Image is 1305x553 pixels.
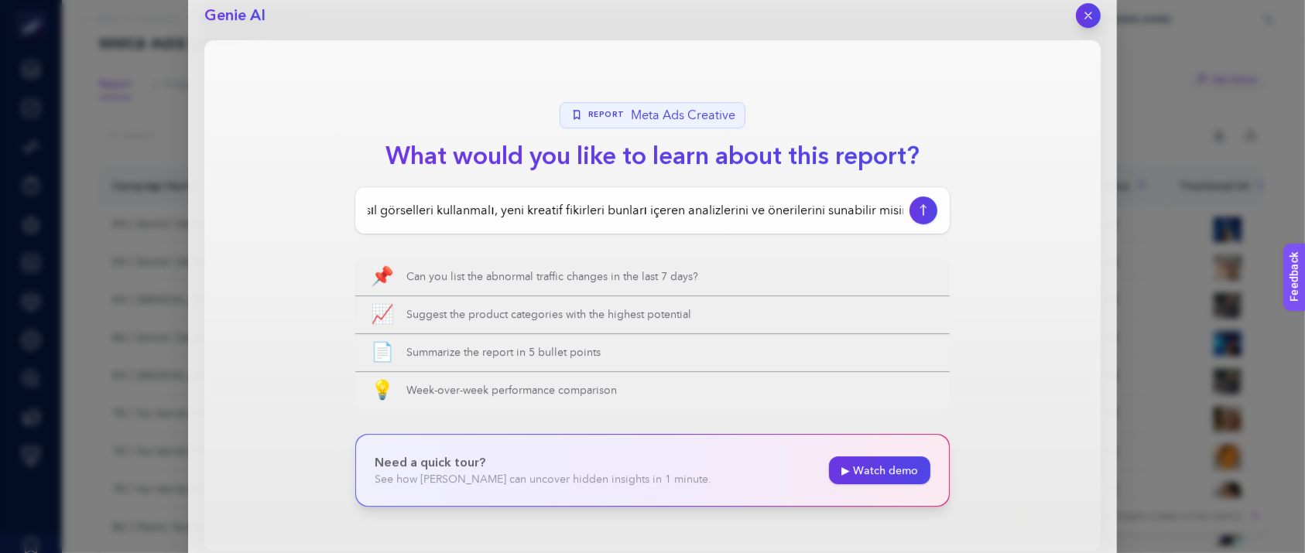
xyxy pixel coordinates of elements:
[406,269,934,285] span: Can you list the abnormal traffic changes in the last 7 days?
[406,345,934,360] span: Summarize the report in 5 bullet points
[355,372,950,409] button: 💡Week-over-week performance comparison
[375,453,711,472] p: Need a quick tour?
[368,201,903,220] input: Ask Genie anything...
[588,109,625,121] span: Report
[829,456,930,484] a: ▶ Watch demo
[375,472,711,487] p: See how [PERSON_NAME] can uncover hidden insights in 1 minute.
[371,343,394,362] span: 📄
[406,307,934,323] span: Suggest the product categories with the highest potential
[204,5,265,26] h2: Genie AI
[9,5,59,17] span: Feedback
[631,106,735,125] span: Meta Ads Creative
[355,334,950,371] button: 📄Summarize the report in 5 bullet points
[406,383,934,398] span: Week-over-week performance comparison
[371,268,394,286] span: 📌
[371,381,394,400] span: 💡
[373,138,932,175] h1: What would you like to learn about this report?
[355,258,950,295] button: 📌Can you list the abnormal traffic changes in the last 7 days?
[371,306,394,324] span: 📈
[355,296,950,333] button: 📈Suggest the product categories with the highest potential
